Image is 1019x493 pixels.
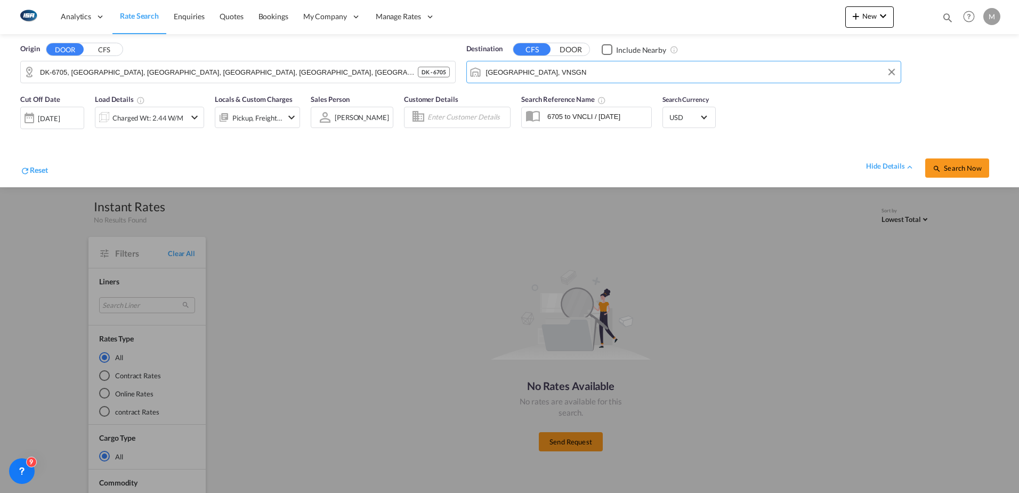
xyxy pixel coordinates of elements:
[136,96,145,105] md-icon: Chargeable Weight
[850,10,862,22] md-icon: icon-plus 400-fg
[188,111,201,124] md-icon: icon-chevron-down
[46,43,84,55] button: DOOR
[542,108,651,124] input: Search Reference Name
[616,45,666,55] div: Include Nearby
[20,44,39,54] span: Origin
[942,12,953,23] md-icon: icon-magnify
[404,95,458,104] span: Customer Details
[960,7,978,26] span: Help
[61,11,91,22] span: Analytics
[21,61,455,83] md-input-container: DK-6705, Andrup, Bryndum, Esbjerg oe, Jerne, Kvaglund, Skads, Vester Nebel
[422,68,446,76] span: DK - 6705
[866,161,915,172] div: hide detailsicon-chevron-up
[933,164,981,172] span: icon-magnifySearch Now
[335,113,389,122] div: [PERSON_NAME]
[670,45,678,54] md-icon: Unchecked: Ignores neighbouring ports when fetching rates.Checked : Includes neighbouring ports w...
[427,109,507,125] input: Enter Customer Details
[983,8,1000,25] div: M
[467,61,901,83] md-input-container: Ho Chi Minh City, VNSGN
[521,95,606,104] span: Search Reference Name
[884,64,900,80] button: Clear Input
[466,44,503,54] span: Destination
[20,128,28,142] md-datepicker: Select
[85,44,123,56] button: CFS
[668,109,710,125] md-select: Select Currency: $ USDUnited States Dollar
[120,11,159,20] span: Rate Search
[334,109,390,125] md-select: Sales Person: Martin Kring
[311,95,350,104] span: Sales Person
[215,107,300,128] div: Pickup Freight Origin Origin Customicon-chevron-down
[513,43,551,55] button: CFS
[303,11,347,22] span: My Company
[933,164,941,173] md-icon: icon-magnify
[16,5,40,29] img: 1aa151c0c08011ec8d6f413816f9a227.png
[602,44,666,55] md-checkbox: Checkbox No Ink
[20,165,48,178] div: icon-refreshReset
[220,12,243,21] span: Quotes
[258,12,288,21] span: Bookings
[486,64,896,80] input: Search by Port
[285,111,298,124] md-icon: icon-chevron-down
[30,165,48,174] span: Reset
[38,114,60,123] div: [DATE]
[850,12,889,20] span: New
[942,12,953,28] div: icon-magnify
[174,12,205,21] span: Enquiries
[905,162,915,172] md-icon: icon-chevron-up
[597,96,606,105] md-icon: Your search will be saved by the below given name
[215,95,293,104] span: Locals & Custom Charges
[20,166,30,176] md-icon: icon-refresh
[669,113,699,122] span: USD
[40,64,418,80] input: Search by Door
[845,6,894,28] button: icon-plus 400-fgNewicon-chevron-down
[552,44,589,56] button: DOOR
[112,110,183,125] div: Charged Wt: 2.44 W/M
[232,110,282,125] div: Pickup Freight Origin Origin Custom
[95,107,204,128] div: Charged Wt: 2.44 W/Micon-chevron-down
[960,7,983,27] div: Help
[662,96,709,104] span: Search Currency
[20,95,60,104] span: Cut Off Date
[376,11,421,22] span: Manage Rates
[925,158,989,178] button: icon-magnifySearch Now
[95,95,145,104] span: Load Details
[20,107,84,129] div: [DATE]
[877,10,889,22] md-icon: icon-chevron-down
